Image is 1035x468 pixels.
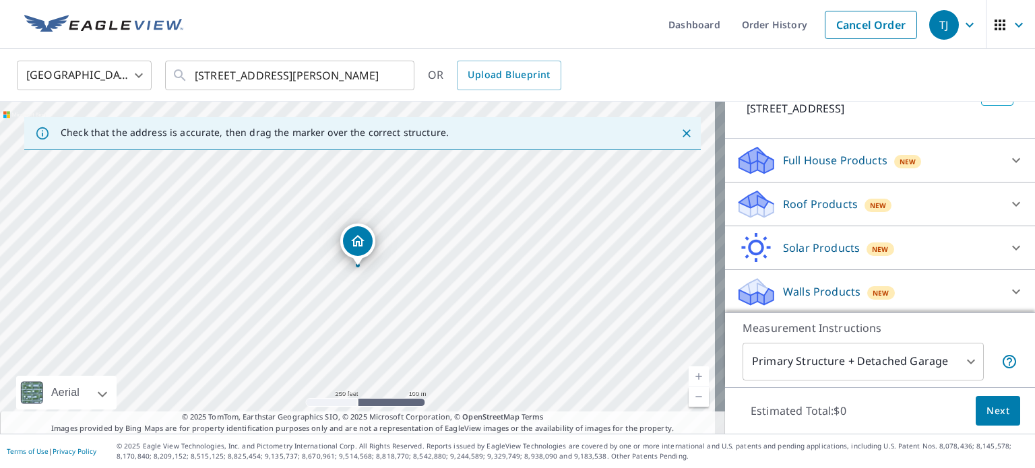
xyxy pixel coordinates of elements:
img: EV Logo [24,15,183,35]
span: Next [986,403,1009,420]
p: Check that the address is accurate, then drag the marker over the correct structure. [61,127,449,139]
div: Roof ProductsNew [736,188,1024,220]
span: New [872,244,889,255]
a: Current Level 17, Zoom In [689,366,709,387]
p: [STREET_ADDRESS] [747,100,976,116]
span: New [870,200,887,211]
p: Solar Products [783,240,860,256]
div: Primary Structure + Detached Garage [743,343,984,380]
a: Cancel Order [825,11,917,39]
input: Search by address or latitude-longitude [195,57,387,94]
p: Estimated Total: $0 [740,396,857,426]
p: Roof Products [783,196,858,212]
div: Full House ProductsNew [736,144,1024,176]
button: Close [678,125,695,142]
p: © 2025 Eagle View Technologies, Inc. and Pictometry International Corp. All Rights Reserved. Repo... [117,441,1028,461]
div: Aerial [16,376,117,409]
span: Your report will include the primary structure and a detached garage if one exists. [1001,354,1017,370]
button: Next [976,396,1020,426]
div: Dropped pin, building 1, Residential property, 11450 Saint Michaels Dr Dallas, TX 75230 [340,224,375,265]
div: [GEOGRAPHIC_DATA] [17,57,152,94]
a: Terms of Use [7,446,49,456]
a: Current Level 17, Zoom Out [689,387,709,407]
div: TJ [929,10,959,40]
p: Measurement Instructions [743,320,1017,336]
span: New [900,156,916,167]
p: Full House Products [783,152,887,168]
div: Aerial [47,376,84,409]
div: Walls ProductsNew [736,275,1024,308]
div: OR [428,61,561,90]
span: Upload Blueprint [468,67,550,83]
p: | [7,447,96,455]
span: New [873,288,889,298]
div: Solar ProductsNew [736,232,1024,264]
a: Privacy Policy [53,446,96,456]
a: OpenStreetMap [462,411,519,422]
a: Terms [522,411,544,422]
a: Upload Blueprint [457,61,561,90]
span: © 2025 TomTom, Earthstar Geographics SIO, © 2025 Microsoft Corporation, © [182,411,544,423]
p: Walls Products [783,283,860,300]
